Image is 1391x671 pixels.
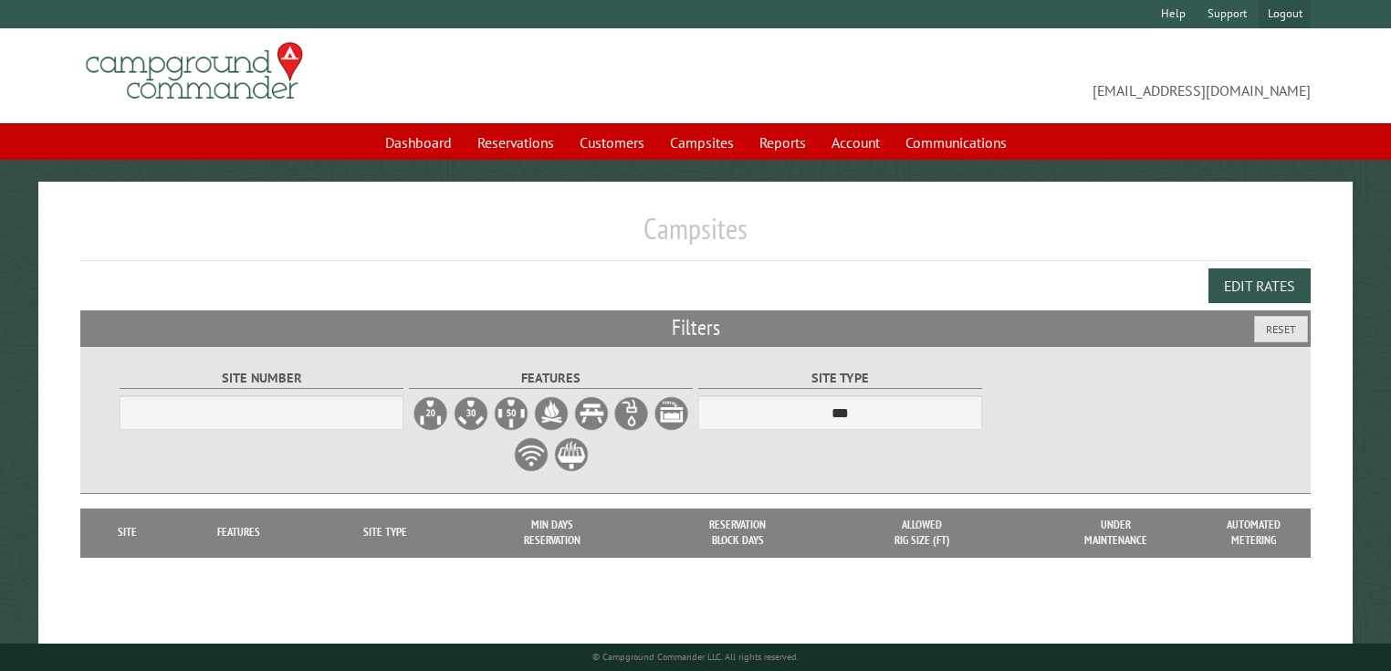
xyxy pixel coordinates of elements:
label: Sewer Hookup [654,395,690,432]
th: Features [165,508,311,557]
a: Campsites [659,125,745,160]
span: [EMAIL_ADDRESS][DOMAIN_NAME] [695,50,1311,101]
a: Reservations [466,125,565,160]
label: Site Type [698,368,982,389]
th: Site Type [311,508,459,557]
label: Grill [553,436,590,473]
button: Edit Rates [1208,268,1311,303]
th: Min Days Reservation [459,508,644,557]
a: Reports [748,125,817,160]
h2: Filters [80,310,1312,345]
label: 30A Electrical Hookup [453,395,489,432]
label: 20A Electrical Hookup [413,395,449,432]
th: Site [89,508,166,557]
small: © Campground Commander LLC. All rights reserved. [592,651,799,663]
a: Customers [569,125,655,160]
a: Communications [894,125,1018,160]
th: Under Maintenance [1013,508,1218,557]
th: Automated metering [1218,508,1291,557]
a: Account [821,125,891,160]
label: Picnic Table [573,395,610,432]
label: Water Hookup [613,395,650,432]
label: WiFi Service [513,436,549,473]
label: Site Number [120,368,403,389]
th: Reservation Block Days [645,508,831,557]
a: Dashboard [374,125,463,160]
h1: Campsites [80,211,1312,261]
label: 50A Electrical Hookup [493,395,529,432]
th: Allowed Rig Size (ft) [831,508,1013,557]
label: Firepit [533,395,570,432]
label: Features [409,368,693,389]
img: Campground Commander [80,36,309,107]
button: Reset [1254,316,1308,342]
